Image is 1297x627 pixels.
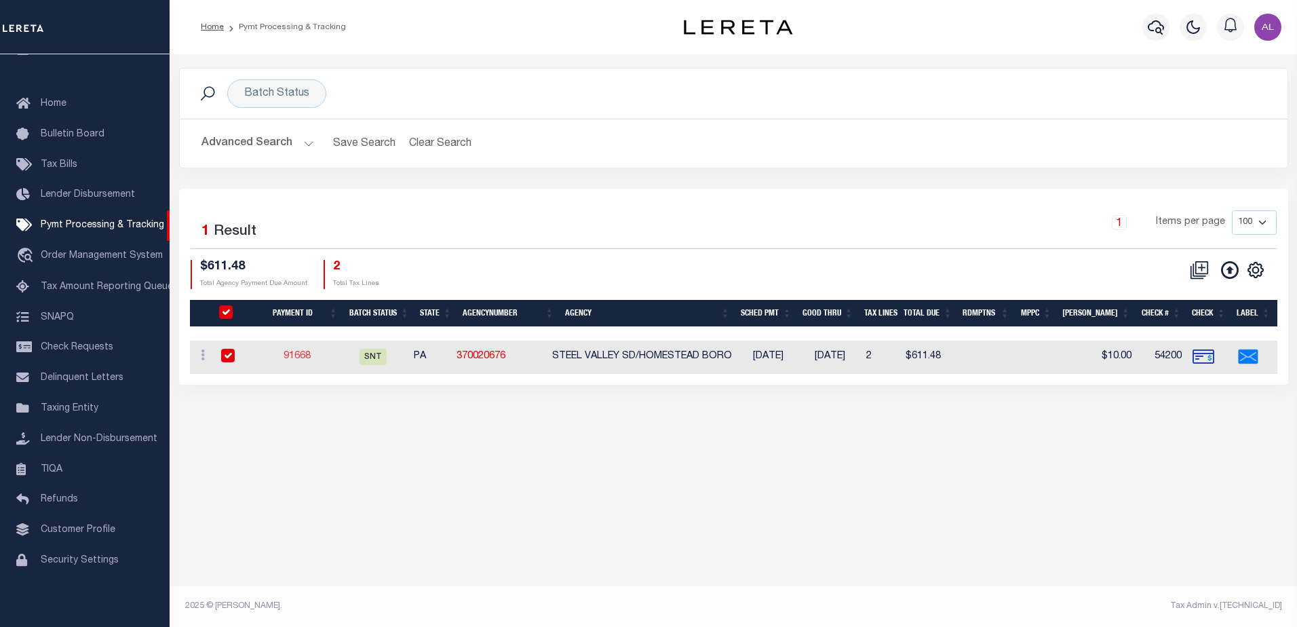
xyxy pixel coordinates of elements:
span: Order Management System [41,251,163,261]
h4: 2 [333,260,379,275]
span: SNT [360,349,387,365]
span: SNAPQ [41,312,74,322]
span: Items per page [1156,215,1225,230]
th: PayeePmtBatchStatus [211,300,255,328]
p: Total Tax Lines [333,279,379,289]
span: Bulletin Board [41,130,104,139]
td: 2 [861,341,900,374]
a: 91668 [284,351,311,361]
td: PA [408,341,451,374]
a: Home [201,23,224,31]
div: 2025 © [PERSON_NAME]. [175,600,734,612]
a: 1 [1112,215,1127,230]
span: Home [41,99,66,109]
th: Tax Lines [859,300,899,328]
th: Label: activate to sort column ascending [1231,300,1276,328]
td: $611.48 [900,341,959,374]
span: Delinquent Letters [41,373,123,383]
button: Save Search [325,130,404,157]
img: Envelope.png [1237,346,1259,368]
img: check-bank.png [1193,346,1214,368]
span: TIQA [41,464,62,474]
td: [DATE] [799,341,861,374]
img: svg+xml;base64,PHN2ZyB4bWxucz0iaHR0cDovL3d3dy53My5vcmcvMjAwMC9zdmciIHBvaW50ZXItZXZlbnRzPSJub25lIi... [1254,14,1281,41]
th: Check: activate to sort column ascending [1186,300,1231,328]
li: Pymt Processing & Tracking [224,21,346,33]
th: Payment ID: activate to sort column ascending [255,300,343,328]
th: Total Due: activate to sort column ascending [898,300,957,328]
div: Click to Edit [227,79,326,108]
th: Check #: activate to sort column ascending [1136,300,1186,328]
i: travel_explore [16,248,38,265]
h4: $611.48 [200,260,307,275]
span: Security Settings [41,556,119,565]
th: Good Thru: activate to sort column ascending [797,300,859,328]
span: Tax Amount Reporting Queue [41,282,173,292]
td: STEEL VALLEY SD/HOMESTEAD BORO [547,341,738,374]
span: Pymt Processing & Tracking [41,221,164,230]
th: MPPC: activate to sort column ascending [1015,300,1057,328]
th: AgencyNumber: activate to sort column ascending [457,300,560,328]
span: 1 [201,225,210,239]
span: Lender Non-Disbursement [41,434,157,444]
p: Total Agency Payment Due Amount [200,279,307,289]
span: Lender Disbursement [41,190,135,199]
button: Clear Search [404,130,478,157]
a: 370020676 [457,351,505,361]
td: $10.00 [1058,341,1137,374]
th: Bill Fee: activate to sort column ascending [1057,300,1136,328]
th: SCHED PMT: activate to sort column ascending [735,300,797,328]
th: Rdmptns: activate to sort column ascending [957,300,1015,328]
th: State: activate to sort column ascending [414,300,457,328]
th: Agency: activate to sort column ascending [560,300,735,328]
span: Taxing Entity [41,404,98,413]
span: Check Requests [41,343,113,352]
span: Customer Profile [41,525,115,535]
th: Batch Status: activate to sort column ascending [343,300,414,328]
span: Refunds [41,495,78,504]
button: Advanced Search [201,130,314,157]
img: logo-dark.svg [684,20,792,35]
div: Tax Admin v.[TECHNICAL_ID] [743,600,1282,612]
td: [DATE] [737,341,799,374]
td: 54200 [1137,341,1188,374]
label: Result [214,221,256,243]
span: Tax Bills [41,160,77,170]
